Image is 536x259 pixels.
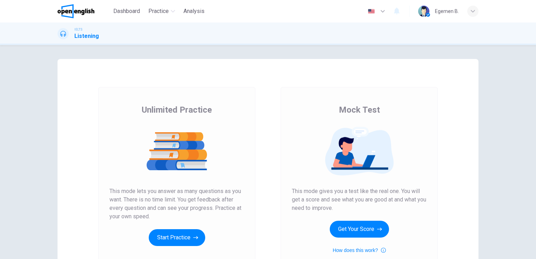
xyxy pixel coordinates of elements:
button: Get Your Score [330,221,389,238]
img: OpenEnglish logo [58,4,94,18]
img: Profile picture [418,6,429,17]
button: Dashboard [110,5,143,18]
span: This mode lets you answer as many questions as you want. There is no time limit. You get feedback... [109,187,244,221]
button: Start Practice [149,229,205,246]
span: Unlimited Practice [142,104,212,115]
img: en [367,9,376,14]
a: OpenEnglish logo [58,4,110,18]
span: Mock Test [339,104,380,115]
button: Analysis [181,5,207,18]
button: How does this work? [333,246,386,254]
span: Practice [148,7,169,15]
button: Practice [146,5,178,18]
span: Dashboard [113,7,140,15]
div: Egemen B. [435,7,459,15]
h1: Listening [74,32,99,40]
span: This mode gives you a test like the real one. You will get a score and see what you are good at a... [292,187,427,212]
span: IELTS [74,27,82,32]
span: Analysis [183,7,205,15]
